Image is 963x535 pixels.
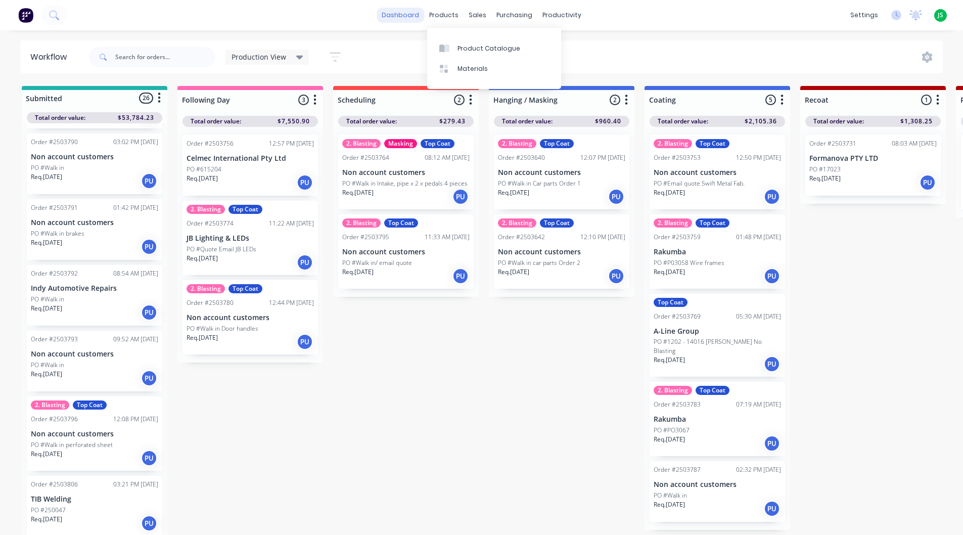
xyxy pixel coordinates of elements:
div: 2. BlastingTop CoatOrder #250364212:10 PM [DATE]Non account customersPO #Walk in car parts Order ... [494,214,629,289]
span: Production View [232,52,286,62]
div: PU [297,334,313,350]
div: Top Coat [73,400,107,410]
p: Req. [DATE] [654,355,685,365]
div: 2. Blasting [187,205,225,214]
span: $1,308.25 [900,117,933,126]
p: Non account customers [31,218,158,227]
span: Total order value: [346,117,397,126]
div: Order #2503731 [809,139,856,148]
p: Req. [DATE] [654,188,685,197]
div: PU [764,268,780,284]
div: Top Coat [654,298,687,307]
p: PO #P03058 Wire frames [654,258,724,268]
div: PU [452,268,469,284]
p: PO #Walk in Intake, pipe x 2 x pedals 4 pieces [342,179,468,188]
p: Non account customers [342,248,470,256]
div: PU [141,304,157,321]
div: Order #250379208:54 AM [DATE]Indy Automotive RepairsPO #Walk inReq.[DATE]PU [27,265,162,326]
p: PO #PO3067 [654,426,690,435]
div: 09:52 AM [DATE] [113,335,158,344]
div: 2. BlastingTop CoatOrder #250375901:48 PM [DATE]RakumbaPO #P03058 Wire framesReq.[DATE]PU [650,214,785,289]
p: PO #Walk in [31,163,64,172]
div: Order #2503787 [654,465,701,474]
div: Order #250379309:52 AM [DATE]Non account customersPO #Walk inReq.[DATE]PU [27,331,162,391]
p: Req. [DATE] [654,435,685,444]
div: Order #2503753 [654,153,701,162]
p: PO #Walk in [654,491,687,500]
p: Non account customers [654,168,781,177]
div: Order #2503759 [654,233,701,242]
div: PU [297,174,313,191]
p: PO #Walk in [31,361,64,370]
span: Total order value: [813,117,864,126]
div: PU [764,189,780,205]
a: Product Catalogue [427,38,561,58]
div: 01:42 PM [DATE] [113,203,158,212]
a: Materials [427,59,561,79]
div: 07:19 AM [DATE] [736,400,781,409]
p: Req. [DATE] [31,238,62,247]
div: Order #250375612:57 PM [DATE]Celmec International Pty LtdPO #615204Req.[DATE]PU [182,135,318,196]
input: Search for orders... [115,47,215,67]
div: sales [464,8,491,23]
div: Order #2503783 [654,400,701,409]
div: Order #250379101:42 PM [DATE]Non account customersPO #Walk in brakesReq.[DATE]PU [27,199,162,260]
div: 2. BlastingTop CoatOrder #250378012:44 PM [DATE]Non account customersPO #Walk in Door handlesReq.... [182,280,318,354]
span: JS [938,11,943,20]
p: PO #Walk in Car parts Order 1 [498,179,581,188]
span: Total order value: [502,117,553,126]
span: Total order value: [191,117,241,126]
p: PO #Quote Email JB LEDs [187,245,256,254]
p: PO #Walk in perforated sheet [31,440,113,450]
p: A-Line Group [654,327,781,336]
div: 03:02 PM [DATE] [113,138,158,147]
div: PU [452,189,469,205]
p: Non account customers [31,153,158,161]
p: Rakumba [654,415,781,424]
div: Order #2503774 [187,219,234,228]
div: PU [141,370,157,386]
div: Order #2503769 [654,312,701,321]
div: Top CoatOrder #250376905:30 AM [DATE]A-Line GroupPO #1202 - 14016 [PERSON_NAME] No BlastingReq.[D... [650,294,785,377]
div: PU [297,254,313,271]
div: 03:21 PM [DATE] [113,480,158,489]
p: Req. [DATE] [498,188,529,197]
div: Top Coat [384,218,418,228]
div: products [424,8,464,23]
div: 2. Blasting [654,139,692,148]
div: PU [764,435,780,452]
div: 12:50 PM [DATE] [736,153,781,162]
div: 08:03 AM [DATE] [892,139,937,148]
p: PO #Walk in Door handles [187,324,258,333]
div: PU [920,174,936,191]
div: 2. BlastingTop CoatOrder #250378307:19 AM [DATE]RakumbaPO #PO3067Req.[DATE]PU [650,382,785,456]
p: Req. [DATE] [654,500,685,509]
div: Top Coat [228,284,262,293]
p: PO #Email quote Swift Metal Fab. [654,179,745,188]
div: 12:57 PM [DATE] [269,139,314,148]
div: Order #2503764 [342,153,389,162]
span: $7,550.90 [278,117,310,126]
div: 12:44 PM [DATE] [269,298,314,307]
p: PO #615204 [187,165,221,174]
span: $53,784.23 [118,113,154,122]
p: Req. [DATE] [31,450,62,459]
div: Order #2503793 [31,335,78,344]
p: Req. [DATE] [187,333,218,342]
div: Order #250373108:03 AM [DATE]Formanova PTY LTDPO #17023Req.[DATE]PU [805,135,941,196]
div: 2. BlastingTop CoatOrder #250364012:07 PM [DATE]Non account customersPO #Walk in Car parts Order ... [494,135,629,209]
div: PU [141,239,157,255]
p: PO #Walk in/ email quote [342,258,412,268]
p: PO #17023 [809,165,841,174]
div: 12:07 PM [DATE] [580,153,625,162]
div: 2. BlastingTop CoatOrder #250379612:08 PM [DATE]Non account customersPO #Walk in perforated sheet... [27,396,162,471]
img: Factory [18,8,33,23]
div: Top Coat [540,139,574,148]
p: Formanova PTY LTD [809,154,937,163]
p: Non account customers [187,314,314,322]
div: Top Coat [421,139,454,148]
p: Req. [DATE] [31,304,62,313]
span: $279.43 [439,117,466,126]
div: PU [141,515,157,531]
div: 08:12 AM [DATE] [425,153,470,162]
